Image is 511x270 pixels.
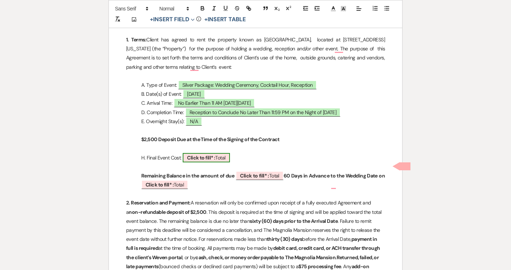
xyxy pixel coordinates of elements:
[185,108,341,117] span: Reception to Conclude No Later Than 11:59 PM on the Night of [DATE]
[204,17,208,22] span: +
[150,17,153,22] span: +
[354,4,364,13] span: Alignment
[267,236,302,242] strong: thirty (30) days
[126,81,385,90] p: A. Type of Event:
[284,172,385,179] strong: 60 Days in Advance to the Wedding Date on
[126,35,385,72] p: Client has agreed to rent the property known as [GEOGRAPHIC_DATA], located at [STREET_ADDRESS][US...
[126,254,380,270] strong: Returned, failed, or late payments
[146,181,174,188] b: Click to fill* :
[126,99,385,108] p: C. Arrival Time:
[174,98,255,107] span: No Earlier Than 11 AM [DATE][DATE]
[126,245,381,260] strong: debit card, credit card, or ACH transfer through the client’s Weven portal
[202,15,248,24] button: +Insert Table
[183,89,205,98] span: [DATE]
[147,15,197,24] button: Insert Field
[298,263,341,270] strong: $75 processing fee
[328,4,338,13] span: Text Color
[141,172,234,179] strong: Remaining Balance in the amount of due
[183,153,230,162] span: Total
[186,117,202,126] span: N/A
[236,171,284,180] span: Total
[240,172,269,179] b: Click to fill* :
[156,4,191,13] span: Header Formats
[126,36,146,43] strong: 1. Terms:
[338,4,348,13] span: Text Background Color
[195,254,336,261] strong: cash, check, or money order payable to The Magnolia Mansion
[126,90,385,99] p: B. Date(s) of Event:
[187,154,215,161] b: Click to fill* :
[126,117,385,126] p: E. Overnight Stay(s):
[141,136,280,143] strong: $2,500 Deposit Due at the Time of the Signing of the Contract
[178,80,317,89] span: Silver Package: Wedding Ceremony, Cocktail Hour, Reception
[126,199,191,206] strong: 2. Reservation and Payment:
[141,180,188,189] span: Total
[126,108,385,117] p: D. Completion Time:
[126,153,385,162] p: H. Final Event Cost:
[250,218,338,224] strong: sixty (60) days prior to the Arrival Date
[129,209,206,215] strong: non-refundable deposit of $2,500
